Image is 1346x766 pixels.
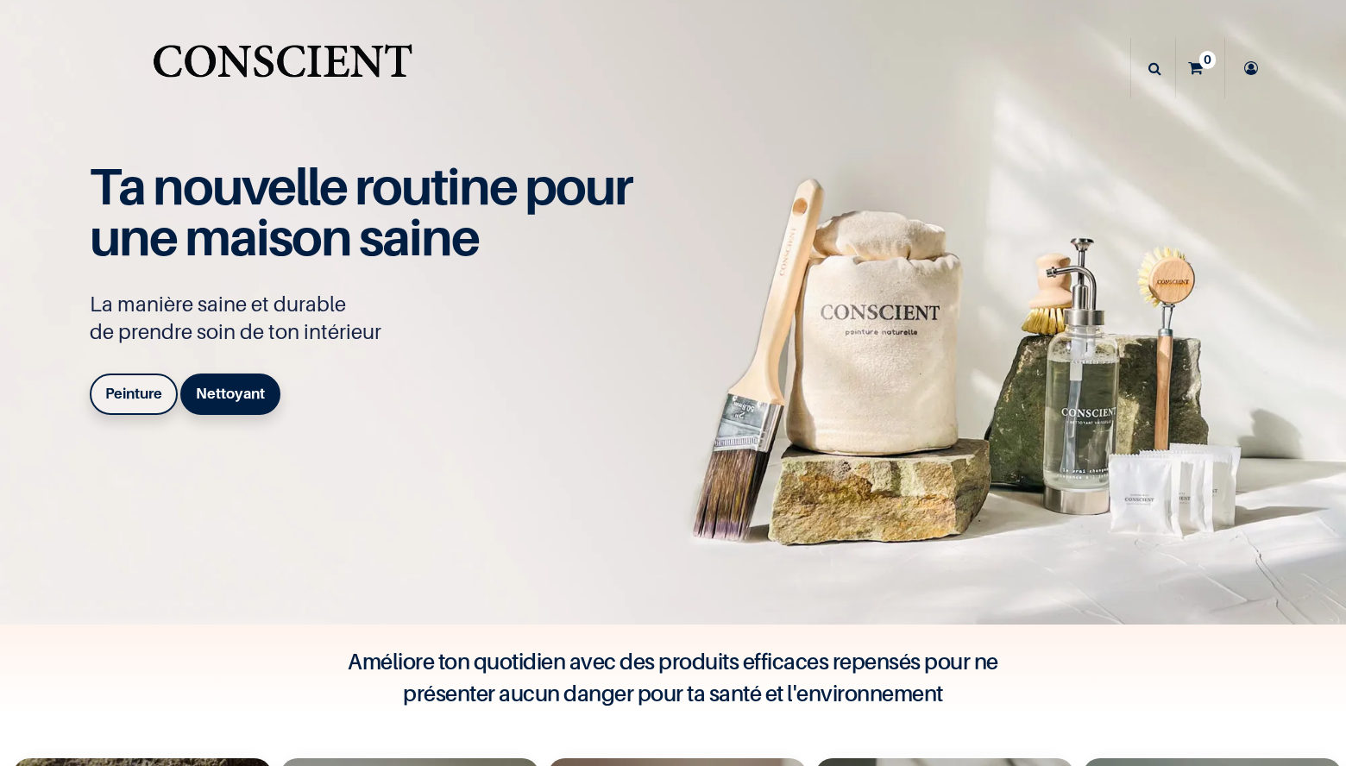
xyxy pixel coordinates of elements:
[90,155,632,267] span: Ta nouvelle routine pour une maison saine
[1176,38,1224,98] a: 0
[90,374,178,415] a: Peinture
[196,385,265,402] b: Nettoyant
[1199,51,1216,68] sup: 0
[105,385,162,402] b: Peinture
[1257,655,1338,736] iframe: Tidio Chat
[149,35,416,103] img: Conscient
[149,35,416,103] a: Logo of Conscient
[90,291,651,346] p: La manière saine et durable de prendre soin de ton intérieur
[328,645,1018,711] h4: Améliore ton quotidien avec des produits efficaces repensés pour ne présenter aucun danger pour t...
[180,374,280,415] a: Nettoyant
